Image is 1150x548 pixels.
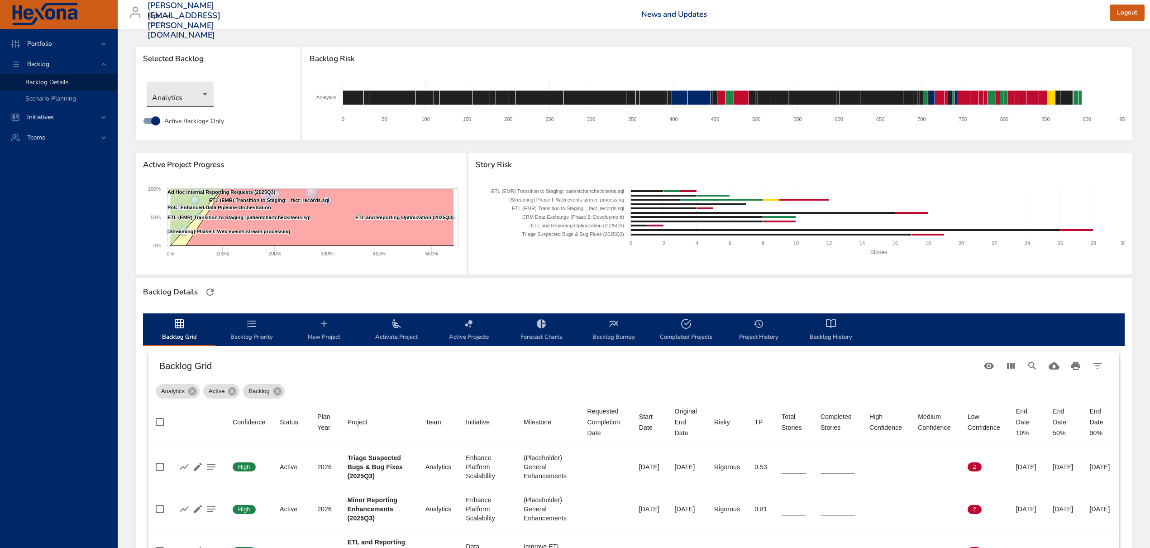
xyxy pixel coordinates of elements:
div: End Date 90% [1090,406,1112,438]
div: Status [280,417,298,428]
span: Analytics [156,387,190,396]
text: ETL (EMR) Transition to Staging: _fact_records.sql [512,206,624,211]
div: Team [425,417,441,428]
div: 2026 [317,462,333,471]
span: 2 [968,505,982,514]
div: Sort [466,417,490,428]
div: Sort [968,411,1002,433]
div: Sort [524,417,551,428]
text: 900 [1083,116,1091,122]
div: 2026 [317,505,333,514]
text: 100% [216,251,229,256]
text: 26 [1058,240,1063,246]
span: Medium Confidence [918,411,953,433]
text: [Streaming] Phase I: Web events stream processing [509,197,624,202]
h3: [PERSON_NAME][EMAIL_ADDRESS][PERSON_NAME][DOMAIN_NAME] [148,1,220,40]
div: Enhance Platform Scalability [466,495,509,523]
div: Low Confidence [968,411,1002,433]
text: 12 [826,240,832,246]
text: ETL (EMR) Transition to Staging: _fact_records.sql [209,197,329,203]
span: Start Date [639,411,660,433]
span: 2 [968,463,982,471]
div: Active [203,384,239,399]
div: Sort [639,411,660,433]
text: 0 [341,116,344,122]
text: Triage Suspected Bugs & Bug Fixes (2025Q3) [522,231,624,237]
span: Initiative [466,417,509,428]
div: Active [280,505,303,514]
text: [Streaming] Phase I: Web events stream processing [167,229,290,234]
text: 500% [425,251,438,256]
div: Sort [754,417,763,428]
div: Completed Stories [821,411,855,433]
text: 200 [504,116,512,122]
div: [DATE] [1053,462,1075,471]
span: Portfolio [20,39,59,48]
text: 20 [959,240,964,246]
text: 18 [926,240,931,246]
div: High Confidence [869,411,903,433]
text: 150 [463,116,471,122]
div: Sort [317,411,333,433]
text: 16 [892,240,898,246]
div: Rigorous [714,462,740,471]
div: Backlog [243,384,284,399]
button: Standard Views [978,355,1000,377]
span: Backlog Priority [221,318,282,342]
button: Filter Table [1087,355,1108,377]
div: End Date 10% [1016,406,1038,438]
div: [DATE] [1090,505,1112,514]
span: New Project [293,318,355,342]
button: View Columns [1000,355,1021,377]
text: 300% [321,251,334,256]
span: Backlog Details [25,78,69,87]
span: Backlog Grid [148,318,210,342]
text: 28 [1091,240,1096,246]
div: Sort [233,417,265,428]
span: Backlog Risk [310,54,1125,63]
text: 200% [268,251,281,256]
div: Sort [280,417,298,428]
text: Ad Hoc Internal Reporting Requests (2025Q3) [167,189,276,195]
text: 30 [1121,240,1126,246]
div: Analytics [425,505,451,514]
text: 400 [669,116,678,122]
div: [DATE] [1090,462,1112,471]
div: Enhance Platform Scalability [466,453,509,481]
text: 10 [793,240,799,246]
span: Selected Backlog [143,54,293,63]
span: Backlog Burnup [583,318,644,342]
text: 24 [1025,240,1030,246]
a: News and Updates [641,9,707,19]
div: Sort [821,411,855,433]
text: 100% [148,186,161,192]
span: Active Backlogs Only [164,116,224,126]
div: Analytics [425,462,451,471]
div: Risky [714,417,730,428]
text: 550 [793,116,802,122]
div: Original End Date [675,406,700,438]
text: 600 [835,116,843,122]
button: Project Notes [205,502,218,516]
text: ETL (EMR) Transition to Staging: patientchartcheckitems.sql [167,215,310,220]
button: Download CSV [1043,355,1065,377]
div: Sort [425,417,441,428]
text: 300 [587,116,595,122]
span: 0 [869,463,883,471]
text: 450 [711,116,719,122]
div: Sort [348,417,368,428]
img: Hexona [11,3,79,26]
span: 0 [918,505,932,514]
text: Analytics [316,95,336,100]
b: Minor Reporting Enhancements (2025Q3) [348,496,397,522]
text: 50 [382,116,387,122]
span: High [233,463,256,471]
text: 0% [167,251,174,256]
button: Edit Project Details [191,502,205,516]
div: Requested Completion Date [587,406,625,438]
div: Plan Year [317,411,333,433]
div: Total Stories [782,411,806,433]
